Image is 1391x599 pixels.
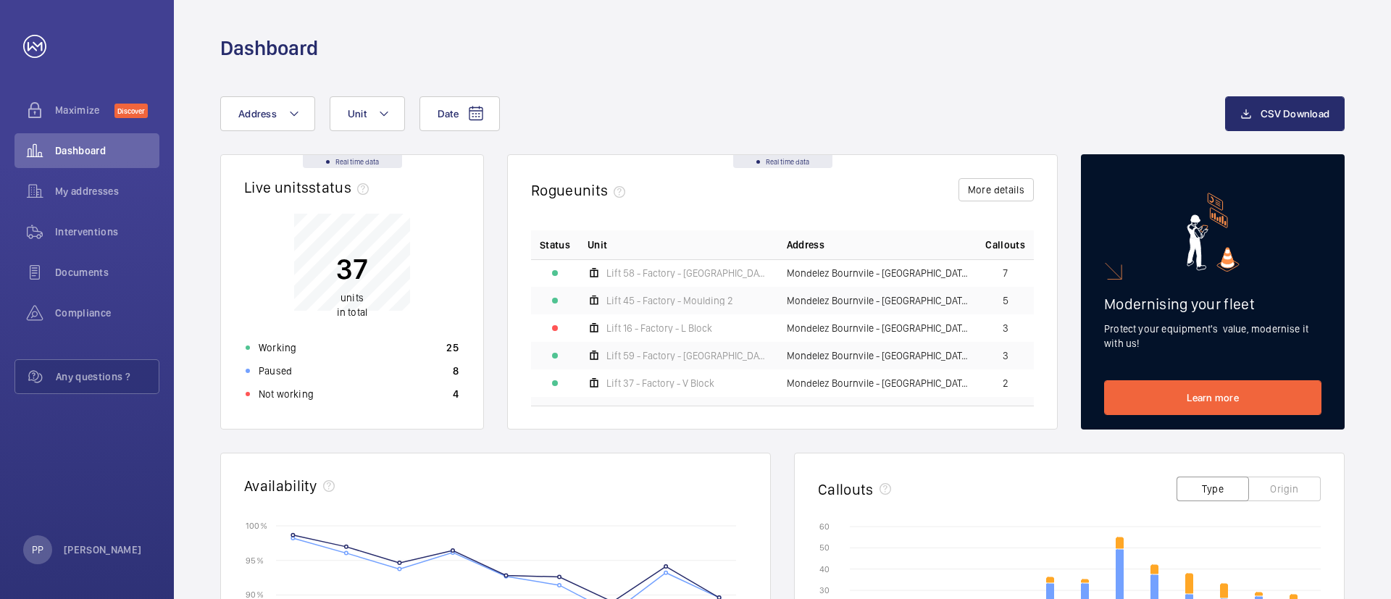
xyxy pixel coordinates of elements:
[958,178,1034,201] button: More details
[606,378,714,388] span: Lift 37 - Factory - V Block
[438,108,459,120] span: Date
[453,387,459,401] p: 4
[303,155,402,168] div: Real time data
[787,296,969,306] span: Mondelez Bournvile - [GEOGRAPHIC_DATA], [GEOGRAPHIC_DATA]
[55,143,159,158] span: Dashboard
[787,378,969,388] span: Mondelez Bournvile - [GEOGRAPHIC_DATA], [GEOGRAPHIC_DATA]
[733,155,832,168] div: Real time data
[114,104,148,118] span: Discover
[1225,96,1345,131] button: CSV Download
[244,477,317,495] h2: Availability
[606,323,712,333] span: Lift 16 - Factory - L Block
[259,340,296,355] p: Working
[55,184,159,198] span: My addresses
[606,268,769,278] span: Lift 58 - Factory - [GEOGRAPHIC_DATA]
[787,323,969,333] span: Mondelez Bournvile - [GEOGRAPHIC_DATA], [GEOGRAPHIC_DATA]
[531,181,631,199] h2: Rogue
[540,238,570,252] p: Status
[336,251,368,287] p: 37
[1003,351,1008,361] span: 3
[819,521,830,532] text: 60
[259,364,292,378] p: Paused
[309,178,375,196] span: status
[453,364,459,378] p: 8
[787,351,969,361] span: Mondelez Bournvile - [GEOGRAPHIC_DATA], [GEOGRAPHIC_DATA]
[246,555,264,565] text: 95 %
[985,238,1025,252] span: Callouts
[259,387,314,401] p: Not working
[818,480,874,498] h2: Callouts
[348,108,367,120] span: Unit
[1003,323,1008,333] span: 3
[787,238,824,252] span: Address
[55,265,159,280] span: Documents
[56,369,159,384] span: Any questions ?
[220,96,315,131] button: Address
[574,181,632,199] span: units
[1003,296,1008,306] span: 5
[330,96,405,131] button: Unit
[1104,322,1321,351] p: Protect your equipment's value, modernise it with us!
[32,543,43,557] p: PP
[64,543,142,557] p: [PERSON_NAME]
[819,585,830,595] text: 30
[55,103,114,117] span: Maximize
[819,564,830,574] text: 40
[1177,477,1249,501] button: Type
[336,290,368,319] p: in total
[1261,108,1329,120] span: CSV Download
[55,225,159,239] span: Interventions
[244,178,375,196] h2: Live units
[588,238,607,252] span: Unit
[819,543,830,553] text: 50
[446,340,459,355] p: 25
[419,96,500,131] button: Date
[606,351,769,361] span: Lift 59 - Factory - [GEOGRAPHIC_DATA]
[1104,295,1321,313] h2: Modernising your fleet
[1104,380,1321,415] a: Learn more
[1003,268,1008,278] span: 7
[606,296,733,306] span: Lift 45 - Factory - Moulding 2
[55,306,159,320] span: Compliance
[1248,477,1321,501] button: Origin
[220,35,318,62] h1: Dashboard
[787,268,969,278] span: Mondelez Bournvile - [GEOGRAPHIC_DATA], [GEOGRAPHIC_DATA]
[1187,193,1240,272] img: marketing-card.svg
[238,108,277,120] span: Address
[341,292,364,303] span: units
[246,520,267,530] text: 100 %
[1003,378,1008,388] span: 2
